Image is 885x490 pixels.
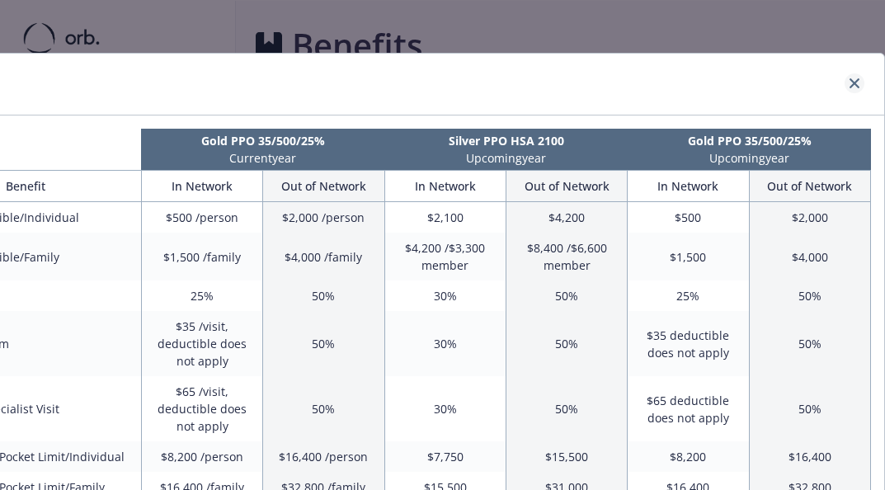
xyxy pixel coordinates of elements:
td: $65 deductible does not apply [628,376,749,441]
td: $65 /visit, deductible does not apply [141,376,262,441]
th: In Network [628,171,749,202]
td: $4,200 /$3,300 member [384,233,506,280]
td: 50% [749,280,870,311]
td: $8,200 /person [141,441,262,472]
p: Current year [144,149,381,167]
td: $8,400 /$6,600 member [506,233,627,280]
p: Silver PPO HSA 2100 [388,132,624,149]
p: Upcoming year [631,149,868,167]
td: 25% [628,280,749,311]
p: Upcoming year [388,149,624,167]
td: $2,000 [749,202,870,233]
td: 50% [263,280,384,311]
td: 50% [749,376,870,441]
td: $35 /visit, deductible does not apply [141,311,262,376]
td: 30% [384,311,506,376]
td: 25% [141,280,262,311]
a: close [845,73,864,93]
th: Out of Network [749,171,870,202]
td: 50% [506,376,627,441]
td: $2,000 /person [263,202,384,233]
td: 30% [384,280,506,311]
td: 50% [506,280,627,311]
td: $16,400 [749,441,870,472]
td: 50% [749,311,870,376]
td: $4,000 /family [263,233,384,280]
td: 30% [384,376,506,441]
td: $8,200 [628,441,749,472]
td: 50% [263,376,384,441]
td: $7,750 [384,441,506,472]
td: $1,500 [628,233,749,280]
td: 50% [506,311,627,376]
td: $2,100 [384,202,506,233]
td: $16,400 /person [263,441,384,472]
th: In Network [384,171,506,202]
th: Out of Network [263,171,384,202]
td: $500 /person [141,202,262,233]
td: $4,000 [749,233,870,280]
p: Gold PPO 35/500/25% [631,132,868,149]
p: Gold PPO 35/500/25% [144,132,381,149]
td: $35 deductible does not apply [628,311,749,376]
td: $15,500 [506,441,627,472]
td: $4,200 [506,202,627,233]
th: In Network [141,171,262,202]
th: Out of Network [506,171,627,202]
td: $500 [628,202,749,233]
td: 50% [263,311,384,376]
td: $1,500 /family [141,233,262,280]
